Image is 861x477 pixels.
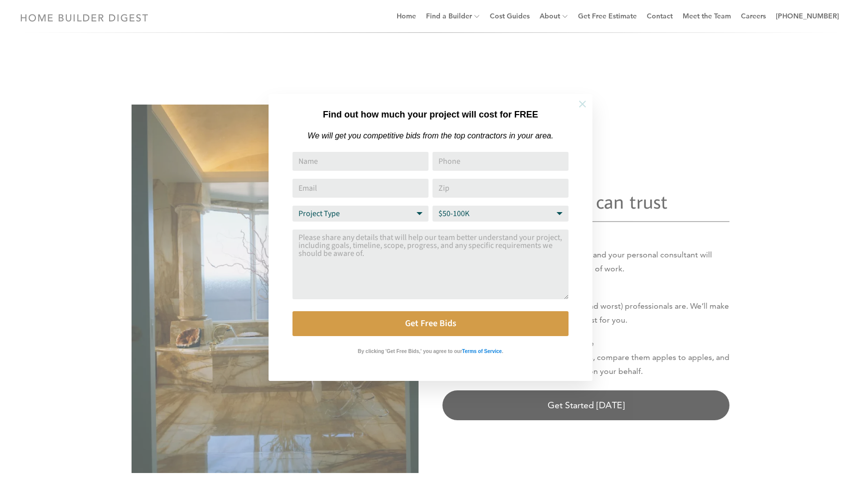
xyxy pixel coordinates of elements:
[462,349,502,354] strong: Terms of Service
[670,405,849,465] iframe: Drift Widget Chat Controller
[292,179,429,198] input: Email Address
[292,311,569,336] button: Get Free Bids
[462,346,502,355] a: Terms of Service
[292,206,429,222] select: Project Type
[432,206,569,222] select: Budget Range
[432,152,569,171] input: Phone
[307,131,553,140] em: We will get you competitive bids from the top contractors in your area.
[502,349,503,354] strong: .
[323,110,538,119] strong: Find out how much your project will cost for FREE
[292,152,429,171] input: Name
[565,87,600,121] button: Close
[292,230,569,299] textarea: Comment or Message
[432,179,569,198] input: Zip
[358,349,462,354] strong: By clicking 'Get Free Bids,' you agree to our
